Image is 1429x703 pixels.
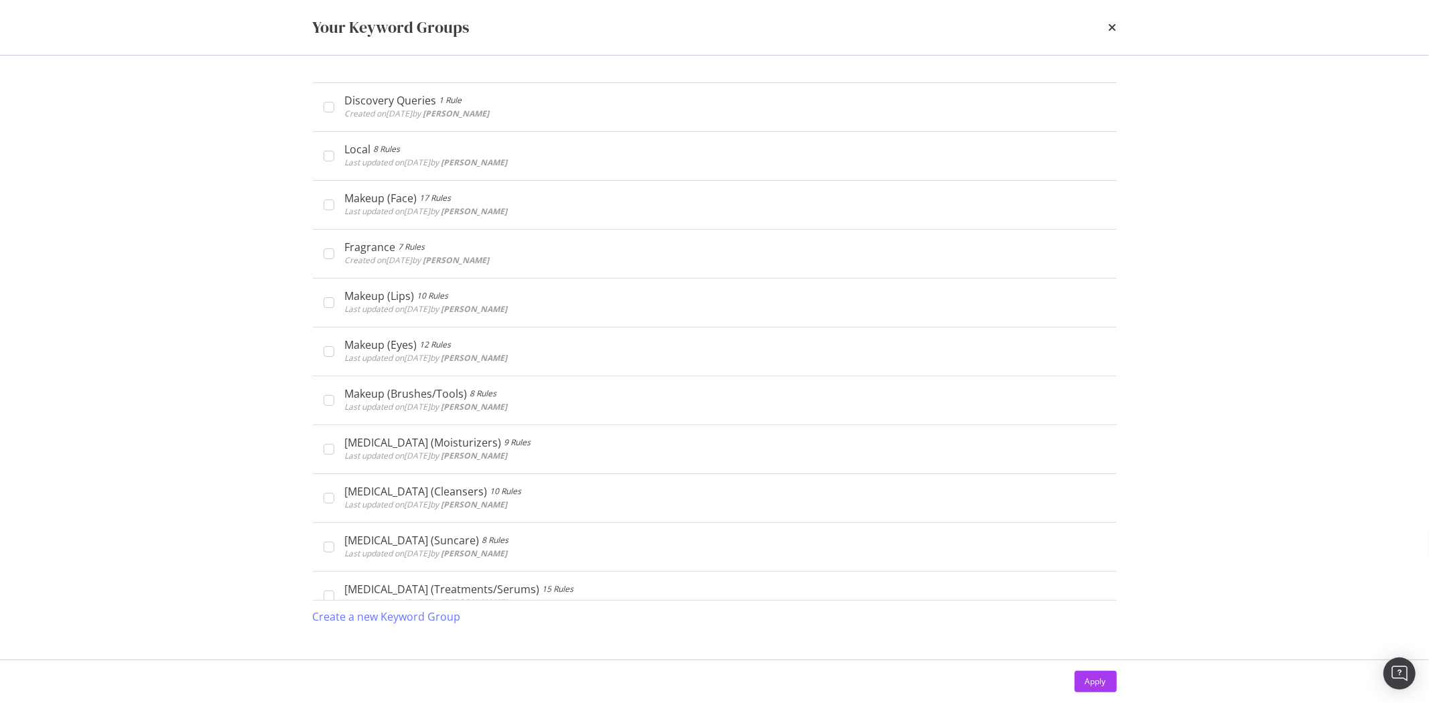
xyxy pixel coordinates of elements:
[417,289,449,303] div: 10 Rules
[482,534,509,547] div: 8 Rules
[423,108,490,119] b: [PERSON_NAME]
[345,206,508,217] span: Last updated on [DATE] by
[441,597,508,608] b: [PERSON_NAME]
[313,601,461,633] button: Create a new Keyword Group
[345,143,371,156] div: Local
[345,436,502,449] div: [MEDICAL_DATA] (Moisturizers)
[441,206,508,217] b: [PERSON_NAME]
[441,401,508,412] b: [PERSON_NAME]
[345,597,508,608] span: Last updated on [DATE] by
[345,254,490,266] span: Created on [DATE] by
[345,450,508,461] span: Last updated on [DATE] by
[1383,657,1416,690] div: Open Intercom Messenger
[1075,671,1117,692] button: Apply
[345,108,490,119] span: Created on [DATE] by
[345,401,508,412] span: Last updated on [DATE] by
[1109,16,1117,39] div: times
[345,352,508,364] span: Last updated on [DATE] by
[470,387,497,400] div: 8 Rules
[345,548,508,559] span: Last updated on [DATE] by
[313,609,461,625] div: Create a new Keyword Group
[1085,676,1106,687] div: Apply
[345,289,415,303] div: Makeup (Lips)
[345,485,488,498] div: [MEDICAL_DATA] (Cleansers)
[345,191,417,205] div: Makeup (Face)
[345,157,508,168] span: Last updated on [DATE] by
[345,534,480,547] div: [MEDICAL_DATA] (Suncare)
[439,94,462,107] div: 1 Rule
[441,499,508,510] b: [PERSON_NAME]
[345,338,417,351] div: Makeup (Eyes)
[345,582,540,596] div: [MEDICAL_DATA] (Treatments/Serums)
[345,240,396,254] div: Fragrance
[543,582,574,596] div: 15 Rules
[399,240,425,254] div: 7 Rules
[345,499,508,510] span: Last updated on [DATE] by
[441,450,508,461] b: [PERSON_NAME]
[345,387,468,400] div: Makeup (Brushes/Tools)
[441,303,508,315] b: [PERSON_NAME]
[374,143,401,156] div: 8 Rules
[441,548,508,559] b: [PERSON_NAME]
[345,94,437,107] div: Discovery Queries
[504,436,531,449] div: 9 Rules
[423,254,490,266] b: [PERSON_NAME]
[313,16,470,39] div: Your Keyword Groups
[420,191,452,205] div: 17 Rules
[441,352,508,364] b: [PERSON_NAME]
[441,157,508,168] b: [PERSON_NAME]
[420,338,452,351] div: 12 Rules
[345,303,508,315] span: Last updated on [DATE] by
[490,485,522,498] div: 10 Rules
